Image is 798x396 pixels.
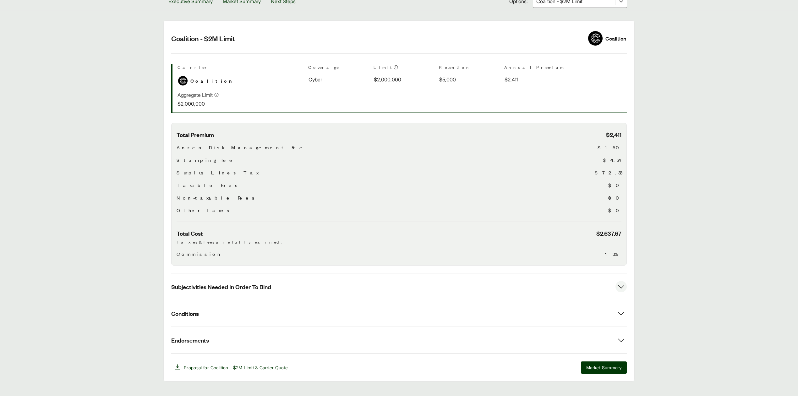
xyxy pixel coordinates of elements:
span: Cyber [309,76,322,83]
th: Retention [439,64,499,73]
span: Endorsements [171,336,209,344]
h2: Coalition - $2M Limit [171,34,580,43]
span: Anzen Risk Management Fee [177,144,306,151]
span: Stamping Fee [177,156,236,164]
img: Coalition logo [178,76,188,85]
span: $0 [608,194,621,201]
span: Market Summary [586,364,621,371]
button: Market Summary [581,361,627,374]
button: Endorsements [171,327,627,353]
span: Proposal for [184,364,288,371]
span: Other Taxes [177,206,232,214]
p: $2,000,000 [178,100,219,107]
span: 13% [605,250,621,258]
button: Subjectivities Needed In Order To Bind [171,273,627,300]
span: $0 [608,181,621,189]
span: Coalition [190,77,235,85]
p: Aggregate Limit [178,91,213,99]
img: Coalition logo [588,31,603,46]
span: $2,637.67 [596,229,621,237]
span: $5,000 [439,76,456,83]
th: Coverage [308,64,369,73]
p: Taxes & Fees are fully earned. [177,239,621,245]
th: Limit [374,64,434,73]
span: & Carrier Quote [255,365,288,370]
span: Conditions [171,310,199,317]
span: $4.34 [603,156,621,164]
span: Surplus Lines Tax [177,169,258,176]
span: Total Cost [177,229,203,237]
span: $0 [608,206,621,214]
div: Coalition [605,34,626,43]
span: $72.33 [595,169,621,176]
span: Coalition - $2M Limit [210,365,254,370]
span: Non-taxable Fees [177,194,257,201]
span: $2,411 [606,131,621,139]
span: $150 [598,144,621,151]
span: $2,000,000 [374,76,401,83]
th: Carrier [178,64,303,73]
span: Commission [177,250,223,258]
span: $2,411 [505,76,518,83]
th: Annual Premium [504,64,565,73]
button: Conditions [171,300,627,327]
button: Proposal for Coalition - $2M Limit & Carrier Quote [171,361,291,374]
span: Total Premium [177,131,214,139]
span: Taxable Fees [177,181,240,189]
span: Subjectivities Needed In Order To Bind [171,283,271,291]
